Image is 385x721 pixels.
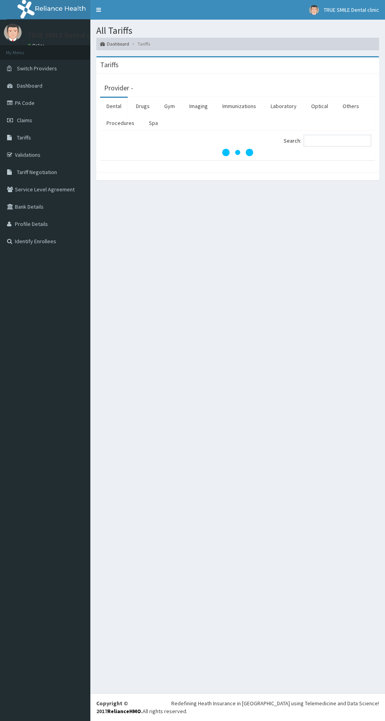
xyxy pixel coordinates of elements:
span: Dashboard [17,82,42,89]
a: Immunizations [216,98,262,114]
footer: All rights reserved. [90,693,385,721]
a: Procedures [100,115,141,131]
a: Optical [305,98,334,114]
img: User Image [309,5,319,15]
img: User Image [4,24,22,41]
span: Tariffs [17,134,31,141]
h1: All Tariffs [96,26,379,36]
a: Drugs [130,98,156,114]
h3: Provider - [104,84,133,92]
a: RelianceHMO [107,708,141,715]
span: TRUE SMILE Dental clinic [324,6,379,13]
li: Tariffs [130,40,150,47]
span: Switch Providers [17,65,57,72]
span: Tariff Negotiation [17,169,57,176]
div: Redefining Heath Insurance in [GEOGRAPHIC_DATA] using Telemedicine and Data Science! [171,699,379,707]
a: Imaging [183,98,214,114]
input: Search: [304,135,371,147]
p: TRUE SMILE Dental clinic [27,32,103,39]
a: Dashboard [100,40,129,47]
a: Spa [143,115,164,131]
h3: Tariffs [100,61,119,68]
svg: audio-loading [222,137,253,168]
label: Search: [284,135,371,147]
a: Online [27,43,46,48]
strong: Copyright © 2017 . [96,700,143,715]
span: Claims [17,117,32,124]
a: Dental [100,98,128,114]
a: Laboratory [264,98,303,114]
a: Others [336,98,365,114]
a: Gym [158,98,181,114]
